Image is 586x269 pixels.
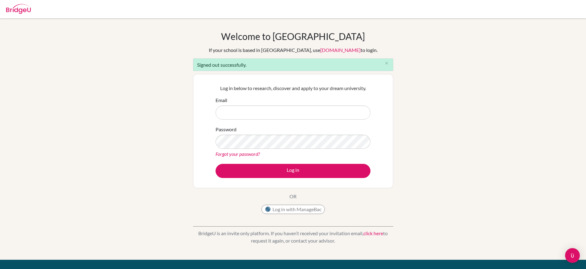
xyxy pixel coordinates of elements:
h1: Welcome to [GEOGRAPHIC_DATA] [221,31,365,42]
a: [DOMAIN_NAME] [320,47,361,53]
img: Bridge-U [6,4,31,14]
p: OR [289,193,297,200]
p: Log in below to research, discover and apply to your dream university. [216,85,370,92]
button: Close [381,59,393,68]
a: click here [363,230,383,236]
i: close [384,61,389,65]
div: Signed out successfully. [193,58,393,71]
button: Log in [216,164,370,178]
label: Email [216,97,227,104]
button: Log in with ManageBac [261,205,325,214]
label: Password [216,126,236,133]
a: Forgot your password? [216,151,260,157]
div: If your school is based in [GEOGRAPHIC_DATA], use to login. [209,46,378,54]
p: BridgeU is an invite only platform. If you haven’t received your invitation email, to request it ... [193,230,393,244]
div: Open Intercom Messenger [565,248,580,263]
